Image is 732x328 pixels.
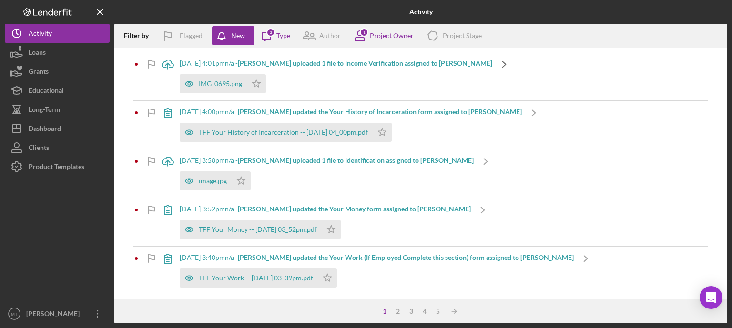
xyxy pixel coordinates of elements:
[370,32,414,40] div: Project Owner
[5,100,110,119] button: Long-Term
[5,119,110,138] button: Dashboard
[24,304,86,326] div: [PERSON_NAME]
[180,254,574,261] div: [DATE] 3:40pm n/a -
[199,129,368,136] div: TFF Your History of Incarceration -- [DATE] 04_00pm.pdf
[5,138,110,157] button: Clients
[29,24,52,45] div: Activity
[409,8,433,16] b: Activity
[418,308,431,315] div: 4
[180,220,341,239] button: TFF Your Money -- [DATE] 03_52pm.pdf
[431,308,445,315] div: 5
[156,198,495,246] a: [DATE] 3:52pmn/a -[PERSON_NAME] updated the Your Money form assigned to [PERSON_NAME]TFF Your Mon...
[238,253,574,261] b: [PERSON_NAME] updated the Your Work (If Employed Complete this section) form assigned to [PERSON_...
[378,308,391,315] div: 1
[180,108,522,116] div: [DATE] 4:00pm n/a -
[180,171,251,190] button: image.jpg
[156,247,598,295] a: [DATE] 3:40pmn/a -[PERSON_NAME] updated the Your Work (If Employed Complete this section) form as...
[5,24,110,43] button: Activity
[180,205,471,213] div: [DATE] 3:52pm n/a -
[700,286,722,309] div: Open Intercom Messenger
[29,157,84,179] div: Product Templates
[266,28,275,37] div: 3
[5,304,110,323] button: MT[PERSON_NAME]
[360,28,368,37] div: 1
[29,138,49,159] div: Clients
[156,26,212,45] button: Flagged
[405,308,418,315] div: 3
[180,26,203,45] div: Flagged
[180,123,392,142] button: TFF Your History of Incarceration -- [DATE] 04_00pm.pdf
[5,43,110,62] button: Loans
[5,62,110,81] button: Grants
[319,32,341,40] div: Author
[5,157,110,176] button: Product Templates
[29,81,64,102] div: Educational
[156,52,516,100] a: [DATE] 4:01pmn/a -[PERSON_NAME] uploaded 1 file to Income Verification assigned to [PERSON_NAME]I...
[199,274,313,282] div: TFF Your Work -- [DATE] 03_39pm.pdf
[276,32,290,40] div: Type
[199,226,317,233] div: TFF Your Money -- [DATE] 03_52pm.pdf
[443,32,482,40] div: Project Stage
[180,157,474,164] div: [DATE] 3:58pm n/a -
[391,308,405,315] div: 2
[212,26,254,45] button: New
[231,26,245,45] div: New
[180,74,266,93] button: IMG_0695.png
[238,156,474,164] b: [PERSON_NAME] uploaded 1 file to Identification assigned to [PERSON_NAME]
[238,59,492,67] b: [PERSON_NAME] uploaded 1 file to Income Verification assigned to [PERSON_NAME]
[11,311,18,317] text: MT
[180,268,337,288] button: TFF Your Work -- [DATE] 03_39pm.pdf
[29,100,60,121] div: Long-Term
[156,101,546,149] a: [DATE] 4:00pmn/a -[PERSON_NAME] updated the Your History of Incarceration form assigned to [PERSO...
[5,81,110,100] button: Educational
[124,32,156,40] div: Filter by
[199,80,242,88] div: IMG_0695.png
[29,43,46,64] div: Loans
[29,119,61,140] div: Dashboard
[29,62,49,83] div: Grants
[199,177,227,185] div: image.jpg
[156,149,498,198] a: [DATE] 3:58pmn/a -[PERSON_NAME] uploaded 1 file to Identification assigned to [PERSON_NAME]image.jpg
[238,108,522,116] b: [PERSON_NAME] updated the Your History of Incarceration form assigned to [PERSON_NAME]
[180,60,492,67] div: [DATE] 4:01pm n/a -
[238,205,471,213] b: [PERSON_NAME] updated the Your Money form assigned to [PERSON_NAME]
